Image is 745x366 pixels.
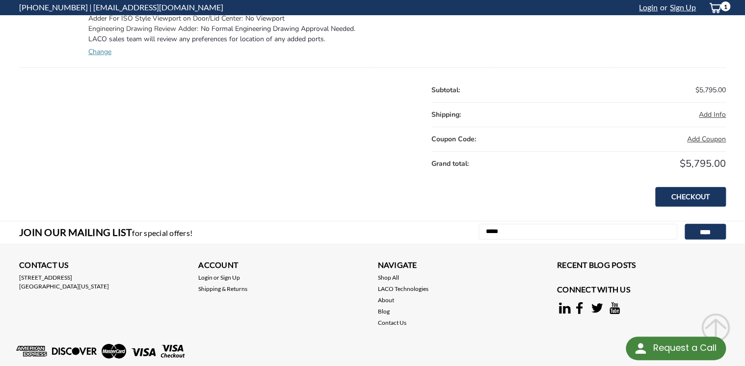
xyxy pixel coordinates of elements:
[378,307,390,316] a: Blog
[198,285,247,293] a: Shipping & Returns
[220,273,240,282] a: Sign Up
[699,110,726,119] span: Add Info
[88,47,111,56] a: Change options for 18" X 20" Horizontal High (HH) Vacuum Chamber
[653,337,716,359] div: Request a Call
[378,285,428,293] a: LACO Technologies
[655,187,726,207] a: Checkout
[680,157,726,170] span: $5,795.00
[431,159,469,168] strong: Grand total:
[19,221,197,244] h3: Join Our Mailing List
[626,337,726,360] div: Request a Call
[699,109,726,120] button: Add Info
[695,85,726,95] span: $5,795.00
[378,296,394,305] a: About
[557,259,726,273] h3: Recent Blog Posts
[658,2,667,12] span: or
[132,228,192,237] span: for special offers!
[198,259,367,273] h3: Account
[378,318,406,327] a: Contact Us
[88,24,198,34] dt: Engineering Drawing Review Adder:
[88,13,243,24] dt: Adder For ISO Style Viewport on Door/Lid Center:
[431,85,460,95] strong: Subtotal:
[701,313,730,342] div: Scroll Back to Top
[378,259,547,273] h3: Navigate
[19,259,188,273] h3: Contact Us
[378,273,399,282] a: Shop All
[687,134,726,144] button: Add Coupon
[720,1,730,11] span: 1
[701,313,730,342] svg: submit
[431,134,476,144] strong: Coupon Code:
[208,273,225,282] span: or
[557,284,726,298] h3: Connect with Us
[431,110,461,119] strong: Shipping:
[88,24,362,44] dd: No Formal Engineering Drawing Approval Needed. LACO sales team will review any preferences for lo...
[19,273,188,291] address: [STREET_ADDRESS] [GEOGRAPHIC_DATA][US_STATE]
[701,0,726,15] a: cart-preview-dropdown
[633,340,648,356] img: round button
[198,273,213,282] a: Login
